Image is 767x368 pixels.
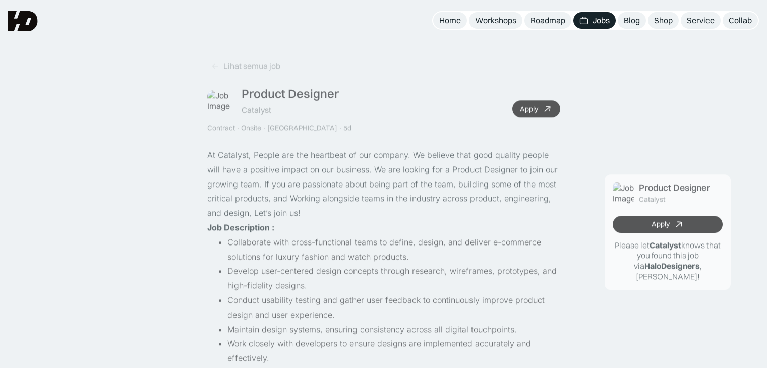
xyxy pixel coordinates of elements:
a: Lihat semua job [207,57,284,74]
div: Workshops [475,15,516,26]
div: · [236,124,240,132]
a: Roadmap [524,12,571,29]
a: Collab [723,12,758,29]
a: Workshops [469,12,522,29]
div: Home [439,15,461,26]
img: Job Image [613,182,634,204]
div: · [262,124,266,132]
div: Roadmap [530,15,565,26]
p: Please let knows that you found this job via , [PERSON_NAME]! [613,240,723,282]
div: [GEOGRAPHIC_DATA] [267,124,337,132]
li: Maintain design systems, ensuring consistency across all digital touchpoints. [227,322,560,337]
div: Blog [624,15,640,26]
a: Jobs [573,12,616,29]
div: · [338,124,342,132]
a: Blog [618,12,646,29]
strong: Job Description : [207,222,274,232]
div: Lihat semua job [223,60,280,71]
div: Catalyst [639,195,665,204]
b: HaloDesigners [644,261,699,271]
div: Product Designer [639,182,710,193]
li: Work closely with developers to ensure designs are implemented accurately and effectively. [227,337,560,366]
p: At Catalyst, People are the heartbeat of our company. We believe that good quality people will ha... [207,148,560,220]
a: Home [433,12,467,29]
div: Product Designer [242,86,339,101]
div: 5d [343,124,351,132]
div: Contract [207,124,235,132]
div: Onsite [241,124,261,132]
li: Conduct usability testing and gather user feedback to continuously improve product design and use... [227,293,560,322]
div: Collab [729,15,752,26]
div: Apply [520,105,538,113]
a: Shop [648,12,679,29]
a: Apply [512,100,560,117]
b: Catalyst [650,240,681,250]
div: Apply [651,220,669,228]
a: Service [681,12,721,29]
div: Catalyst [242,105,271,115]
li: Develop user-centered design concepts through research, wireframes, prototypes, and high-fidelity... [227,264,560,293]
div: Jobs [593,15,610,26]
div: Shop [654,15,673,26]
a: Apply [613,216,723,233]
div: Service [687,15,715,26]
img: Job Image [207,90,235,111]
li: Collaborate with cross-functional teams to define, design, and deliver e-commerce solutions for l... [227,235,560,264]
